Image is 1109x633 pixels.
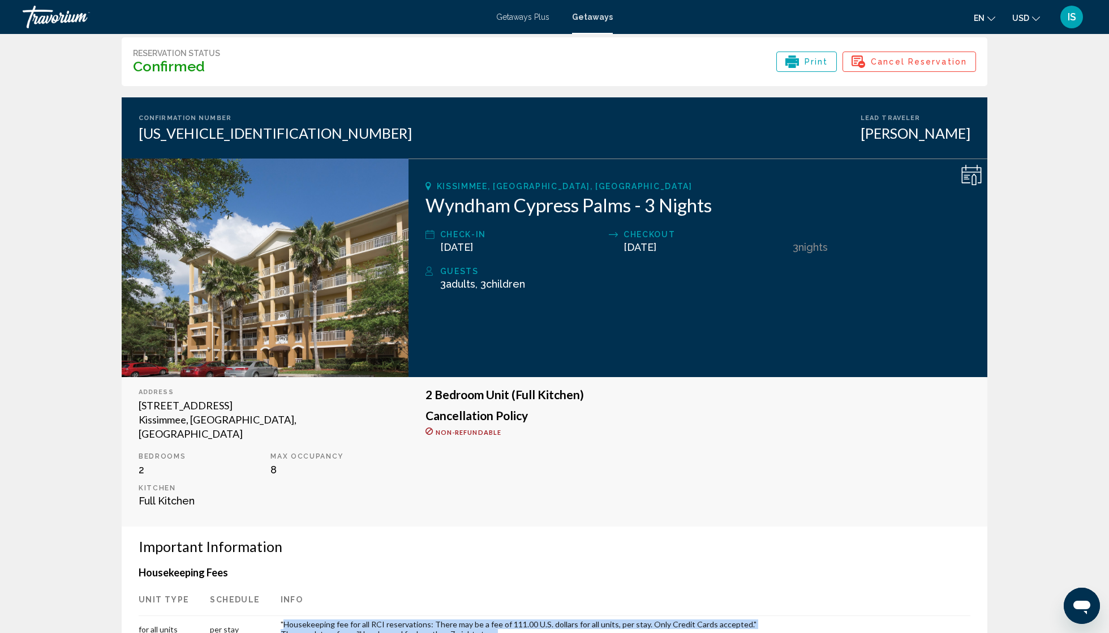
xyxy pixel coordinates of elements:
span: 2 [139,464,144,476]
div: Guests [440,264,970,278]
p: Max Occupancy [270,452,391,460]
span: Kissimmee, [GEOGRAPHIC_DATA], [GEOGRAPHIC_DATA] [437,182,693,191]
div: [PERSON_NAME] [861,125,970,142]
div: Reservation Status [133,49,220,58]
a: Getaways [572,12,613,22]
a: Travorium [23,6,485,28]
div: Confirmation Number [139,114,412,122]
button: Cancel Reservation [843,52,976,72]
h3: Confirmed [133,58,220,75]
span: USD [1012,14,1029,23]
button: User Menu [1057,5,1086,29]
span: [DATE] [440,241,473,253]
div: Checkout [624,228,786,241]
span: Non-refundable [436,429,501,436]
span: Full Kitchen [139,495,195,507]
h3: 2 Bedroom Unit (Full Kitchen) [425,388,970,401]
span: en [974,14,985,23]
th: Schedule [210,584,280,616]
h4: Housekeeping Fees [139,566,970,579]
span: Adults [446,278,475,290]
p: Kitchen [139,484,259,492]
span: [DATE] [624,241,656,253]
iframe: Button to launch messaging window [1064,588,1100,624]
div: [STREET_ADDRESS] Kissimmee, [GEOGRAPHIC_DATA], [GEOGRAPHIC_DATA] [139,399,392,441]
button: Print [776,52,837,72]
span: Cancel Reservation [871,52,967,71]
div: Lead Traveler [861,114,970,122]
span: Children [486,278,525,290]
div: Check-In [440,228,603,241]
h3: Cancellation Policy [425,409,970,422]
th: Info [281,584,970,616]
h2: Wyndham Cypress Palms - 3 Nights [425,194,970,216]
span: Print [805,52,828,71]
span: 3 [440,278,475,290]
div: Address [139,388,392,396]
th: Unit Type [139,584,210,616]
button: Change language [974,10,995,26]
div: [US_VEHICLE_IDENTIFICATION_NUMBER] [139,125,412,142]
button: Change currency [1012,10,1040,26]
span: 8 [270,464,277,476]
p: Bedrooms [139,452,259,460]
span: Nights [798,241,828,253]
a: Cancel Reservation [843,58,976,71]
h3: Important Information [139,538,970,555]
span: 3 [793,241,798,253]
span: , 3 [475,278,525,290]
a: Getaways Plus [496,12,549,22]
span: IS [1068,11,1076,23]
